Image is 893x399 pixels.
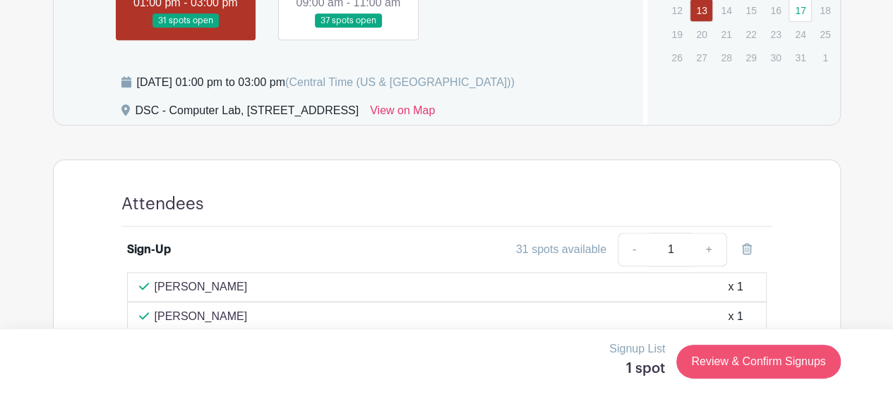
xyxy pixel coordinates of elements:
[516,241,606,258] div: 31 spots available
[789,47,812,68] p: 31
[155,278,248,295] p: [PERSON_NAME]
[690,23,713,45] p: 20
[137,74,515,91] div: [DATE] 01:00 pm to 03:00 pm
[691,233,726,266] a: +
[764,23,787,45] p: 23
[285,76,515,88] span: (Central Time (US & [GEOGRAPHIC_DATA]))
[789,23,812,45] p: 24
[609,340,665,357] p: Signup List
[728,278,743,295] div: x 1
[665,47,688,68] p: 26
[739,23,762,45] p: 22
[618,233,650,266] a: -
[728,308,743,325] div: x 1
[665,23,688,45] p: 19
[764,47,787,68] p: 30
[121,194,204,214] h4: Attendees
[155,308,248,325] p: [PERSON_NAME]
[813,47,837,68] p: 1
[714,47,738,68] p: 28
[813,23,837,45] p: 25
[136,102,359,125] div: DSC - Computer Lab, [STREET_ADDRESS]
[370,102,435,125] a: View on Map
[739,47,762,68] p: 29
[609,360,665,377] h5: 1 spot
[127,241,171,258] div: Sign-Up
[690,47,713,68] p: 27
[714,23,738,45] p: 21
[676,345,840,379] a: Review & Confirm Signups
